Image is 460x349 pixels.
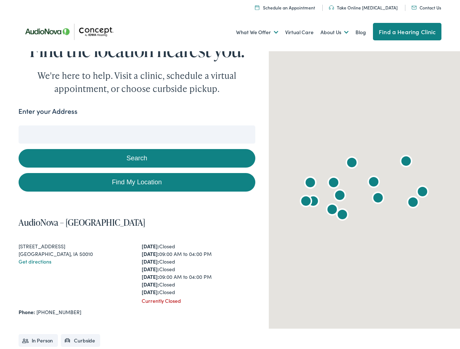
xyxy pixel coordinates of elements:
strong: Phone: [19,308,35,316]
li: Curbside [61,334,100,347]
a: Find My Location [19,173,256,192]
div: AudioNova [404,194,422,212]
div: [GEOGRAPHIC_DATA], IA 50010 [19,250,132,258]
div: AudioNova [325,175,342,192]
div: AudioNova [414,184,431,201]
a: Take Online [MEDICAL_DATA] [329,4,398,11]
div: AudioNova [297,193,315,211]
strong: [DATE]: [142,258,159,265]
div: Concept by Iowa Hearing by AudioNova [331,188,349,205]
img: A calendar icon to schedule an appointment at Concept by Iowa Hearing. [255,5,259,10]
div: AudioNova [343,155,361,172]
img: utility icon [329,5,334,10]
strong: [DATE]: [142,250,159,257]
div: Concept by Iowa Hearing by AudioNova [302,175,319,192]
li: In Person [19,334,58,347]
a: Schedule an Appointment [255,4,315,11]
div: Currently Closed [142,297,255,305]
a: [PHONE_NUMBER] [36,308,81,316]
strong: [DATE]: [142,242,159,250]
button: Search [19,149,256,168]
a: About Us [321,19,349,46]
strong: [DATE]: [142,273,159,280]
a: Contact Us [412,4,441,11]
input: Enter your address or zip code [19,125,256,144]
strong: [DATE]: [142,288,159,296]
a: Blog [355,19,366,46]
div: Closed 09:00 AM to 04:00 PM Closed Closed 09:00 AM to 04:00 PM Closed Closed [142,242,255,296]
div: We're here to help. Visit a clinic, schedule a virtual appointment, or choose curbside pickup. [20,69,253,95]
img: utility icon [412,6,417,9]
label: Enter your Address [19,106,78,117]
a: AudioNova – [GEOGRAPHIC_DATA] [19,216,145,228]
div: Concept by Iowa Hearing by AudioNova [334,207,351,224]
a: Virtual Care [285,19,314,46]
h1: Find the location nearest you. [19,40,256,60]
div: AudioNova [369,190,387,208]
div: Concept by Iowa Hearing by AudioNova [397,153,415,171]
div: AudioNova [365,174,382,192]
div: Concept by Iowa Hearing by AudioNova [323,202,341,219]
div: [STREET_ADDRESS] [19,242,132,250]
strong: [DATE]: [142,281,159,288]
a: Get directions [19,258,51,265]
a: Find a Hearing Clinic [373,23,441,40]
a: What We Offer [236,19,278,46]
strong: [DATE]: [142,265,159,273]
